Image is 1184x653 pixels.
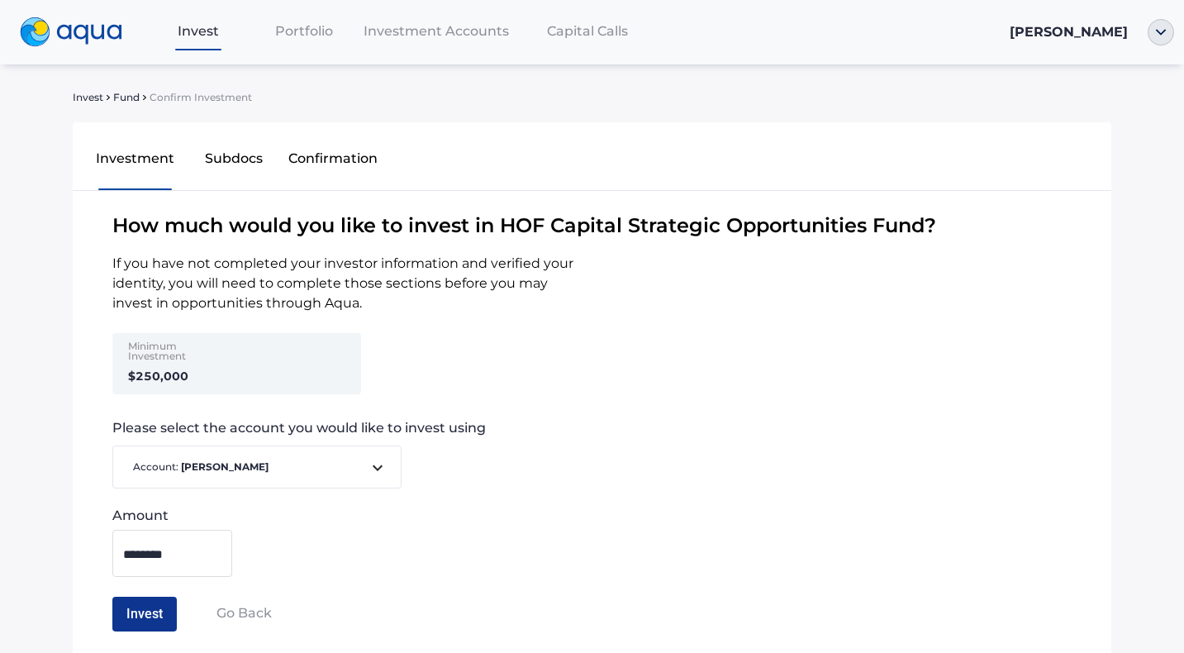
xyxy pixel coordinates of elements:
[516,14,659,48] a: Capital Calls
[251,14,357,48] a: Portfolio
[86,136,185,188] button: Investment
[112,508,232,523] div: Amount
[181,460,269,473] b: [PERSON_NAME]
[275,23,333,39] span: Portfolio
[357,14,516,48] a: Investment Accounts
[107,95,110,100] img: sidearrow
[112,597,177,632] button: Invest
[1148,19,1174,45] img: ellipse
[178,23,219,39] span: Invest
[128,341,234,365] div: Minimum Investment
[10,13,145,51] a: logo
[128,369,188,384] strong: $250,000
[216,605,272,621] span: Go Back
[20,17,122,47] img: logo
[73,211,1112,241] span: How much would you like to invest in HOF Capital Strategic Opportunities Fund ?
[364,23,509,39] span: Investment Accounts
[113,93,140,102] span: Fund
[145,14,251,48] a: Invest
[126,460,368,475] span: Account:
[73,254,592,313] span: If you have not completed your investor information and verified your identity, you will need to ...
[547,23,628,39] span: Capital Calls
[283,136,383,188] button: Confirmation
[143,95,146,100] img: sidearrow
[73,93,103,102] span: Invest
[150,93,252,102] span: Confirm Investment
[112,421,1112,436] span: Please select the account you would like to invest using
[1010,24,1128,40] span: [PERSON_NAME]
[184,136,283,188] button: Subdocs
